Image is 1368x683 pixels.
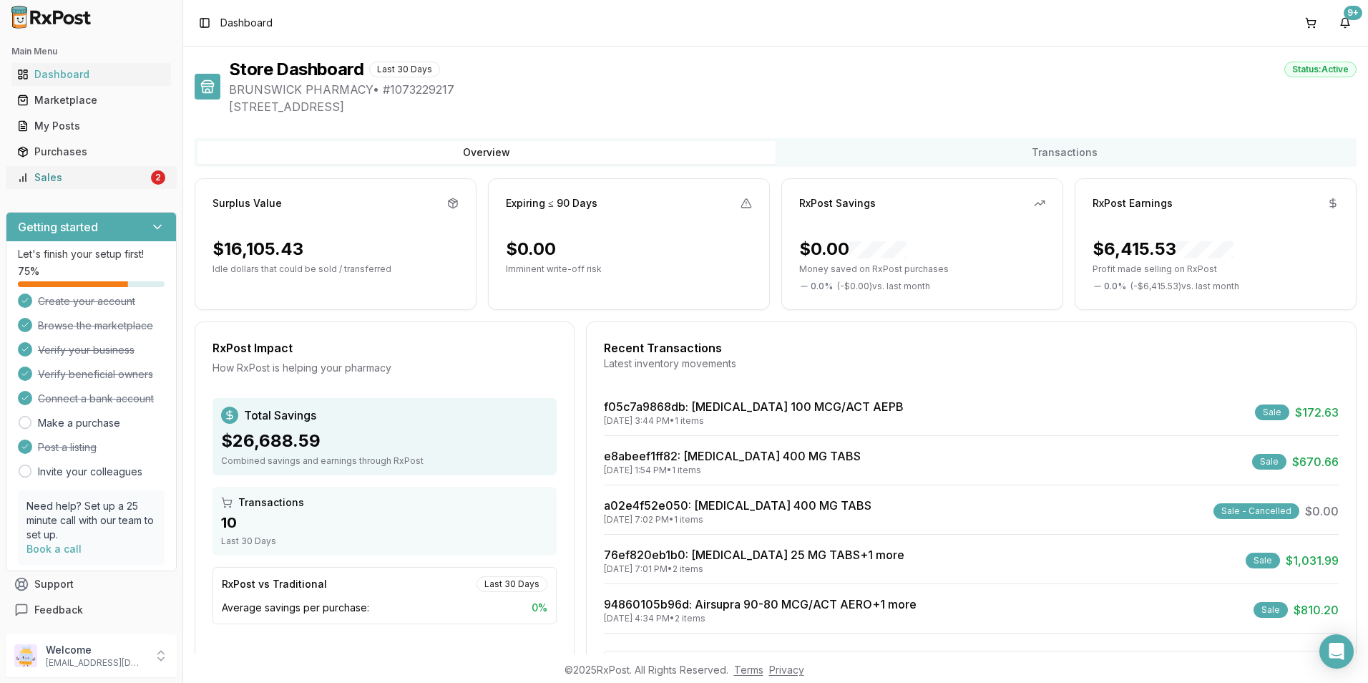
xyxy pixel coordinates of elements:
span: ( - $6,415.53 ) vs. last month [1130,281,1239,292]
button: Support [6,571,177,597]
div: Recent Transactions [604,339,1339,357]
span: $670.66 [1292,453,1339,470]
div: Latest inventory movements [604,357,1339,371]
h2: Main Menu [11,46,171,57]
a: Purchases [11,139,171,165]
div: RxPost Savings [799,196,876,210]
span: Dashboard [220,16,273,30]
span: Total Savings [244,407,316,424]
div: RxPost Impact [212,339,557,357]
span: $172.63 [1295,404,1339,421]
span: Browse the marketplace [38,319,153,333]
h3: Getting started [18,218,98,236]
span: Transactions [238,495,304,510]
span: Feedback [34,603,83,617]
a: Make a purchase [38,416,120,430]
a: My Posts [11,113,171,139]
div: $6,415.53 [1093,238,1233,261]
div: Last 30 Days [221,536,548,547]
p: Idle dollars that could be sold / transferred [212,263,459,275]
p: Money saved on RxPost purchases [799,263,1045,275]
p: [EMAIL_ADDRESS][DOMAIN_NAME] [46,657,145,669]
div: Sale [1254,602,1288,618]
span: $1,031.99 [1286,552,1339,569]
a: Sales2 [11,165,171,190]
button: Sales2 [6,166,177,189]
div: 10 [221,513,548,533]
div: 2 [151,170,165,185]
span: 75 % [18,264,39,278]
div: Dashboard [17,67,165,82]
button: Overview [197,141,776,164]
span: Create your account [38,294,135,309]
div: $0.00 [506,238,556,261]
a: Book a call [26,543,82,555]
span: Average savings per purchase: [222,601,369,615]
button: Transactions [776,141,1354,164]
p: Need help? Set up a 25 minute call with our team to set up. [26,499,156,542]
div: Status: Active [1284,62,1357,77]
div: RxPost Earnings [1093,196,1173,210]
button: Purchases [6,140,177,163]
div: 9+ [1344,6,1362,20]
h1: Store Dashboard [229,58,363,81]
span: 0.0 % [811,281,833,292]
a: Invite your colleagues [38,465,142,479]
button: My Posts [6,115,177,137]
div: $16,105.43 [212,238,303,261]
a: e8abeef1ff82: [MEDICAL_DATA] 400 MG TABS [604,449,861,463]
nav: breadcrumb [220,16,273,30]
div: How RxPost is helping your pharmacy [212,361,557,375]
span: Verify your business [38,343,135,357]
p: Welcome [46,643,145,657]
div: [DATE] 3:44 PM • 1 items [604,415,904,427]
p: Let's finish your setup first! [18,247,165,261]
a: a02e4f52e050: [MEDICAL_DATA] 400 MG TABS [604,498,871,513]
span: [STREET_ADDRESS] [229,98,1357,115]
span: $810.20 [1294,601,1339,619]
div: My Posts [17,119,165,133]
p: Profit made selling on RxPost [1093,263,1339,275]
div: Expiring ≤ 90 Days [506,196,597,210]
button: View All Transactions [604,651,1339,674]
img: User avatar [14,644,37,667]
div: Combined savings and earnings through RxPost [221,455,548,467]
div: Last 30 Days [477,576,547,592]
div: Sale - Cancelled [1213,503,1299,519]
div: [DATE] 4:34 PM • 2 items [604,613,917,624]
span: 0 % [532,601,547,615]
div: [DATE] 1:54 PM • 1 items [604,465,861,476]
div: [DATE] 7:02 PM • 1 items [604,514,871,525]
div: Marketplace [17,93,165,107]
div: $0.00 [799,238,907,261]
a: Dashboard [11,62,171,87]
a: Terms [734,664,763,676]
div: Purchases [17,145,165,159]
div: Sale [1252,454,1286,470]
a: 76ef820eb1b0: [MEDICAL_DATA] 25 MG TABS+1 more [604,548,904,562]
span: Verify beneficial owners [38,367,153,382]
span: Connect a bank account [38,392,154,406]
button: Feedback [6,597,177,623]
span: Post a listing [38,440,97,455]
button: Marketplace [6,89,177,112]
button: Dashboard [6,63,177,86]
a: f05c7a9868db: [MEDICAL_DATA] 100 MCG/ACT AEPB [604,399,904,414]
a: Privacy [769,664,804,676]
span: $0.00 [1305,503,1339,520]
div: Surplus Value [212,196,282,210]
span: 0.0 % [1104,281,1126,292]
div: [DATE] 7:01 PM • 2 items [604,563,904,575]
div: $26,688.59 [221,430,548,452]
p: Imminent write-off risk [506,263,752,275]
div: Last 30 Days [369,62,440,77]
img: RxPost Logo [6,6,97,29]
a: 94860105b96d: Airsupra 90-80 MCG/ACT AERO+1 more [604,597,917,611]
div: Sale [1255,405,1289,420]
div: RxPost vs Traditional [222,577,327,591]
a: Marketplace [11,87,171,113]
div: Sales [17,170,148,185]
div: Open Intercom Messenger [1319,634,1354,669]
span: ( - $0.00 ) vs. last month [837,281,930,292]
div: Sale [1246,553,1280,568]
